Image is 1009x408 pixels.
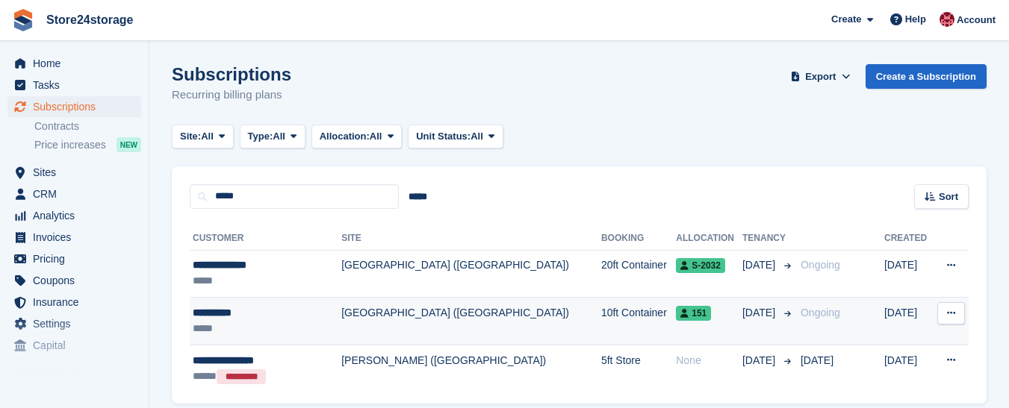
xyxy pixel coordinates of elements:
a: menu [7,205,141,226]
a: menu [7,335,141,356]
span: Sites [33,162,122,183]
th: Site [341,227,601,251]
a: menu [7,183,141,204]
span: Tasks [33,75,122,95]
span: Coupons [33,270,122,291]
td: [GEOGRAPHIC_DATA] ([GEOGRAPHIC_DATA]) [341,250,601,298]
td: 5ft Store [601,345,676,392]
a: menu [7,75,141,95]
button: Allocation: All [311,125,403,149]
span: All [370,129,382,144]
td: [DATE] [884,298,933,345]
span: Type: [248,129,273,144]
td: [DATE] [884,345,933,392]
p: Recurring billing plans [172,87,291,104]
td: [DATE] [884,250,933,298]
span: Home [33,53,122,74]
span: All [471,129,483,144]
img: stora-icon-8386f47178a22dfd0bd8f6a31ec36ba5ce8667c1dd55bd0f319d3a0aa187defe.svg [12,9,34,31]
td: 10ft Container [601,298,676,345]
th: Tenancy [742,227,795,251]
div: None [676,353,742,368]
span: [DATE] [742,353,778,368]
span: Price increases [34,138,106,152]
td: 20ft Container [601,250,676,298]
button: Type: All [240,125,305,149]
a: menu [7,270,141,291]
a: menu [7,227,141,248]
span: Invoices [33,227,122,248]
span: Insurance [33,292,122,313]
span: CRM [33,183,122,204]
span: [DATE] [742,305,778,321]
span: Ongoing [801,307,840,318]
span: S-2032 [676,258,725,273]
span: Analytics [33,205,122,226]
span: Pricing [33,248,122,269]
th: Allocation [676,227,742,251]
button: Unit Status: All [408,125,503,149]
td: [GEOGRAPHIC_DATA] ([GEOGRAPHIC_DATA]) [341,298,601,345]
span: Site: [180,129,201,144]
a: menu [7,53,141,74]
span: Ongoing [801,259,840,271]
a: menu [7,96,141,117]
span: Sort [939,189,958,204]
span: Help [905,12,926,27]
a: Store24storage [40,7,140,32]
img: Mandy Huges [940,12,954,27]
span: [DATE] [801,354,833,366]
a: Contracts [34,119,141,134]
th: Created [884,227,933,251]
span: Account [957,13,996,28]
h1: Subscriptions [172,64,291,84]
span: Subscriptions [33,96,122,117]
a: menu [7,313,141,334]
span: All [273,129,285,144]
span: [DATE] [742,257,778,273]
span: Allocation: [320,129,370,144]
div: NEW [117,137,141,152]
th: Customer [190,227,341,251]
a: Price increases NEW [34,136,141,153]
span: Capital [33,335,122,356]
button: Export [788,64,854,89]
td: [PERSON_NAME] ([GEOGRAPHIC_DATA]) [341,345,601,392]
span: Storefront [13,368,149,383]
a: Create a Subscription [866,64,987,89]
span: Unit Status: [416,129,471,144]
button: Site: All [172,125,234,149]
a: menu [7,162,141,183]
th: Booking [601,227,676,251]
span: Settings [33,313,122,334]
a: menu [7,248,141,269]
span: All [201,129,214,144]
span: Export [805,69,836,84]
span: Create [831,12,861,27]
span: 151 [676,306,711,321]
a: menu [7,292,141,313]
